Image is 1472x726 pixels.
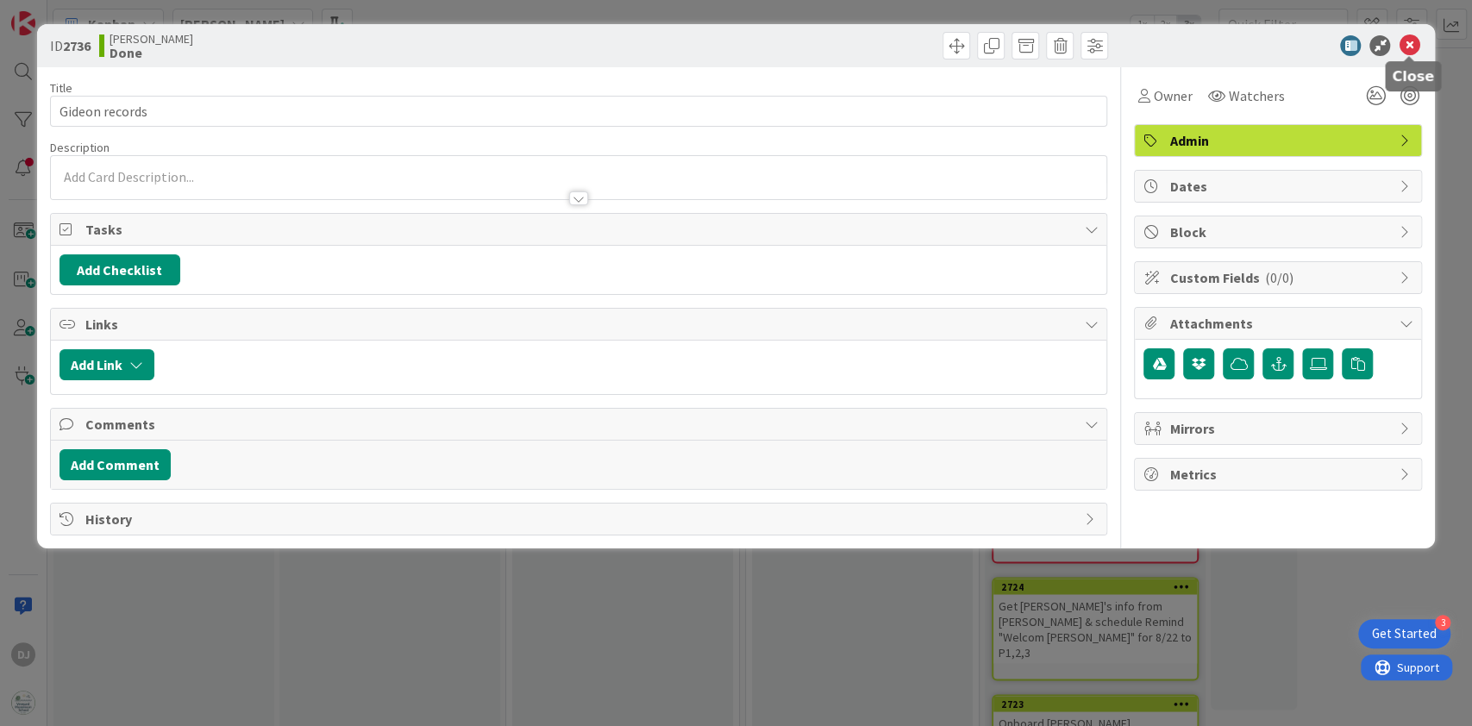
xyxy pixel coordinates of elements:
span: Watchers [1228,85,1284,106]
span: ID [50,35,91,56]
span: [PERSON_NAME] [110,32,193,46]
input: type card name here... [50,96,1108,127]
span: History [85,509,1076,529]
span: Comments [85,414,1076,435]
span: ( 0/0 ) [1264,269,1293,286]
div: Get Started [1372,625,1437,642]
span: Admin [1169,130,1390,151]
h5: Close [1392,68,1434,84]
span: Mirrors [1169,418,1390,439]
span: Support [36,3,78,23]
b: 2736 [63,37,91,54]
span: Tasks [85,219,1076,240]
button: Add Checklist [60,254,180,285]
button: Add Comment [60,449,171,480]
span: Description [50,140,110,155]
span: Custom Fields [1169,267,1390,288]
button: Add Link [60,349,154,380]
span: Block [1169,222,1390,242]
span: Attachments [1169,313,1390,334]
div: 3 [1435,615,1450,630]
b: Done [110,46,193,59]
label: Title [50,80,72,96]
div: Open Get Started checklist, remaining modules: 3 [1358,619,1450,648]
span: Owner [1153,85,1192,106]
span: Metrics [1169,464,1390,485]
span: Links [85,314,1076,335]
span: Dates [1169,176,1390,197]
